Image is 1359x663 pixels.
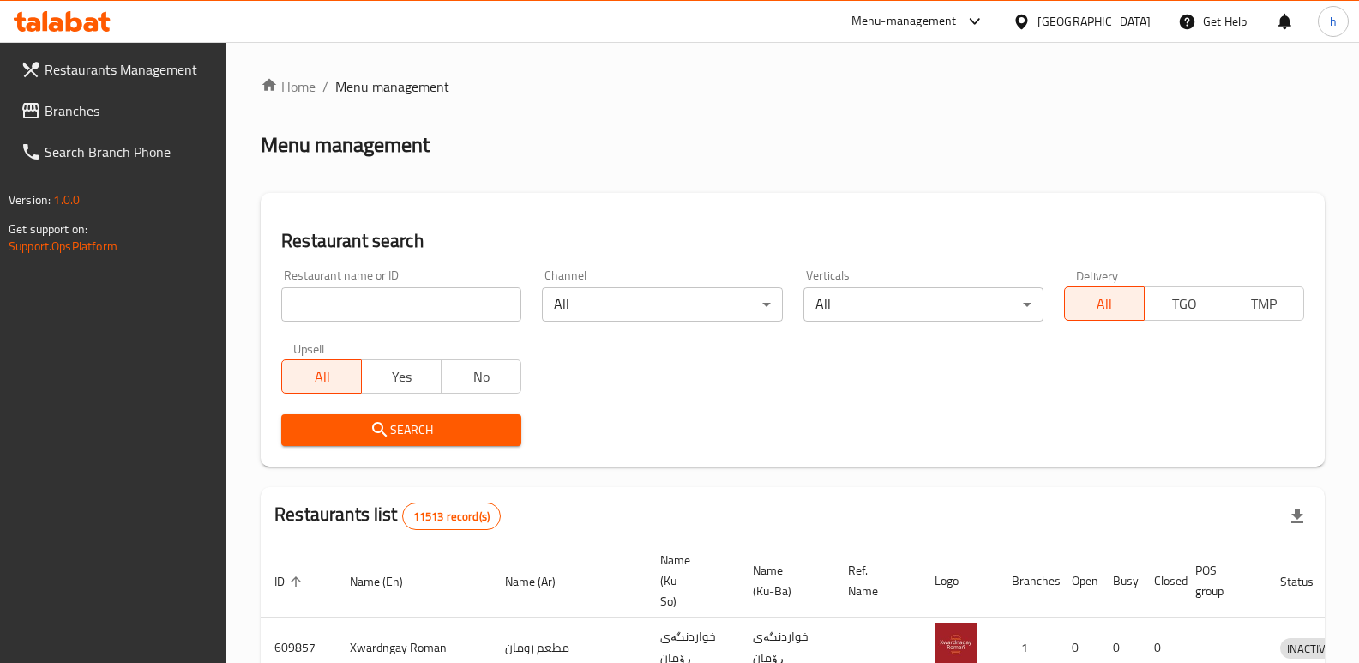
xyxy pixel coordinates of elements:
span: All [1072,292,1138,316]
nav: breadcrumb [261,76,1325,97]
a: Restaurants Management [7,49,227,90]
button: No [441,359,521,394]
h2: Menu management [261,131,430,159]
span: Search Branch Phone [45,142,213,162]
h2: Restaurants list [274,502,501,530]
div: [GEOGRAPHIC_DATA] [1037,12,1151,31]
span: No [448,365,514,389]
a: Search Branch Phone [7,131,227,172]
span: Ref. Name [848,560,900,601]
button: TMP [1224,286,1304,321]
th: Closed [1140,545,1182,618]
input: Search for restaurant name or ID.. [281,287,521,322]
span: Version: [9,189,51,211]
div: All [542,287,782,322]
span: Restaurants Management [45,59,213,80]
th: Logo [921,545,998,618]
span: Name (En) [350,571,425,592]
button: All [1064,286,1145,321]
th: Branches [998,545,1058,618]
span: Get support on: [9,218,87,240]
a: Home [261,76,316,97]
span: TGO [1152,292,1218,316]
button: Search [281,414,521,446]
span: POS group [1195,560,1246,601]
label: Delivery [1076,269,1119,281]
span: INACTIVE [1280,639,1338,659]
span: Search [295,419,508,441]
span: Menu management [335,76,449,97]
div: Export file [1277,496,1318,537]
a: Branches [7,90,227,131]
span: Name (Ku-So) [660,550,719,612]
li: / [322,76,328,97]
label: Upsell [293,342,325,354]
div: Menu-management [851,11,957,32]
span: Name (Ku-Ba) [753,560,814,601]
button: Yes [361,359,442,394]
div: INACTIVE [1280,638,1338,659]
span: All [289,365,355,389]
span: TMP [1231,292,1297,316]
th: Busy [1099,545,1140,618]
span: ID [274,571,307,592]
span: 11513 record(s) [403,509,500,525]
a: Support.OpsPlatform [9,235,117,257]
span: Yes [369,365,435,389]
span: Branches [45,100,213,121]
span: 1.0.0 [53,189,80,211]
button: TGO [1144,286,1224,321]
th: Open [1058,545,1099,618]
button: All [281,359,362,394]
span: Status [1280,571,1336,592]
span: h [1330,12,1337,31]
div: All [803,287,1043,322]
h2: Restaurant search [281,228,1304,254]
div: Total records count [402,503,501,530]
span: Name (Ar) [505,571,578,592]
